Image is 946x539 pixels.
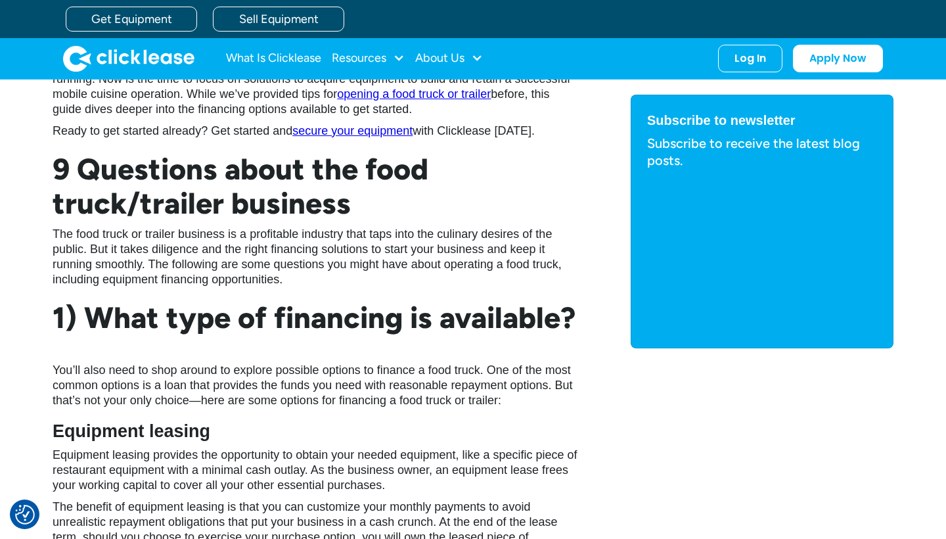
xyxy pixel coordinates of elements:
[53,300,578,335] h2: 1) What type of financing is available?
[647,135,877,169] p: Subscribe to receive the latest blog posts.
[15,505,35,525] button: Consent Preferences
[793,45,883,72] a: Apply Now
[53,124,578,139] p: Ready to get started already? Get started and with Clicklease [DATE].
[53,421,578,441] h3: Equipment leasing
[63,45,194,72] a: home
[53,448,578,493] p: Equipment leasing provides the opportunity to obtain your needed equipment, like a specific piece...
[292,124,413,137] a: secure your equipment
[337,87,491,101] a: opening a food truck or trailer
[332,45,405,72] div: Resources
[213,7,344,32] a: Sell Equipment
[53,363,578,408] p: You’ll also need to shop around to explore possible options to finance a food truck. One of the m...
[647,181,877,332] iframe: Form
[53,57,578,117] p: You need more than just delicious dishes and great customer service to keep your food truck runni...
[53,152,578,220] h2: 9 Questions about the food truck/trailer business
[226,45,321,72] a: What Is Clicklease
[15,505,35,525] img: Revisit consent button
[415,45,483,72] div: About Us
[734,52,766,65] div: Log In
[53,227,578,287] p: The food truck or trailer business is a profitable industry that taps into the culinary desires o...
[647,111,877,129] div: Subscribe to newsletter
[66,7,197,32] a: Get Equipment
[63,45,194,72] img: Clicklease logo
